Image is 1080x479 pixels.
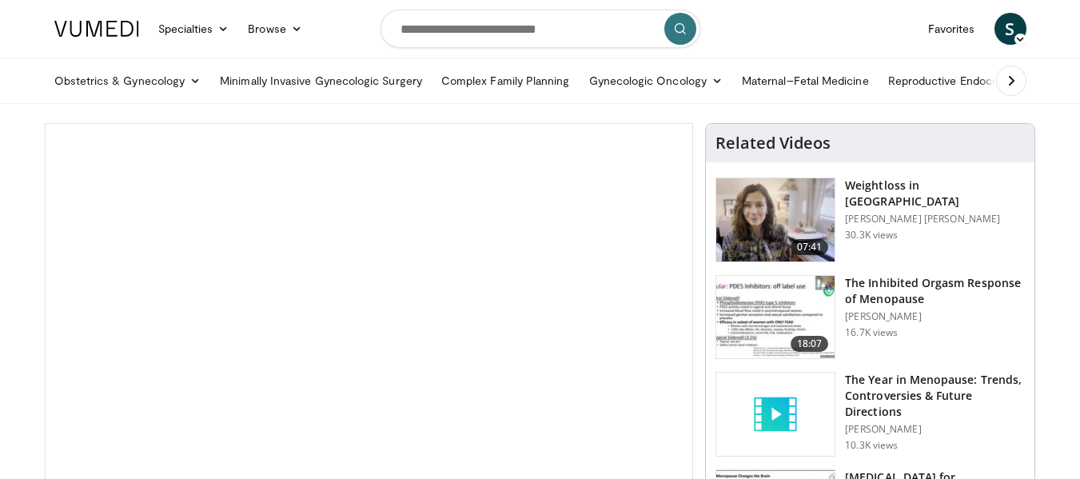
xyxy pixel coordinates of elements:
a: Obstetrics & Gynecology [45,65,211,97]
p: [PERSON_NAME] [845,310,1025,323]
a: Complex Family Planning [432,65,580,97]
p: [PERSON_NAME] [PERSON_NAME] [845,213,1025,226]
img: video_placeholder_short.svg [716,373,835,456]
img: 9983fed1-7565-45be-8934-aef1103ce6e2.150x105_q85_crop-smart_upscale.jpg [716,178,835,261]
a: Minimally Invasive Gynecologic Surgery [210,65,432,97]
input: Search topics, interventions [381,10,700,48]
a: 07:41 Weightloss in [GEOGRAPHIC_DATA] [PERSON_NAME] [PERSON_NAME] 30.3K views [715,178,1025,262]
span: 07:41 [791,239,829,255]
img: VuMedi Logo [54,21,139,37]
a: Favorites [919,13,985,45]
a: Gynecologic Oncology [580,65,732,97]
h3: The Year in Menopause: Trends, Controversies & Future Directions [845,372,1025,420]
h3: Weightloss in [GEOGRAPHIC_DATA] [845,178,1025,210]
a: Browse [238,13,312,45]
p: [PERSON_NAME] [845,423,1025,436]
img: 283c0f17-5e2d-42ba-a87c-168d447cdba4.150x105_q85_crop-smart_upscale.jpg [716,276,835,359]
h3: The Inhibited Orgasm Response of Menopause [845,275,1025,307]
p: 30.3K views [845,229,898,241]
p: 16.7K views [845,326,898,339]
a: 18:07 The Inhibited Orgasm Response of Menopause [PERSON_NAME] 16.7K views [715,275,1025,360]
a: Maternal–Fetal Medicine [732,65,879,97]
span: 18:07 [791,336,829,352]
a: S [994,13,1026,45]
p: 10.3K views [845,439,898,452]
a: Specialties [149,13,239,45]
a: The Year in Menopause: Trends, Controversies & Future Directions [PERSON_NAME] 10.3K views [715,372,1025,457]
h4: Related Videos [715,134,831,153]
